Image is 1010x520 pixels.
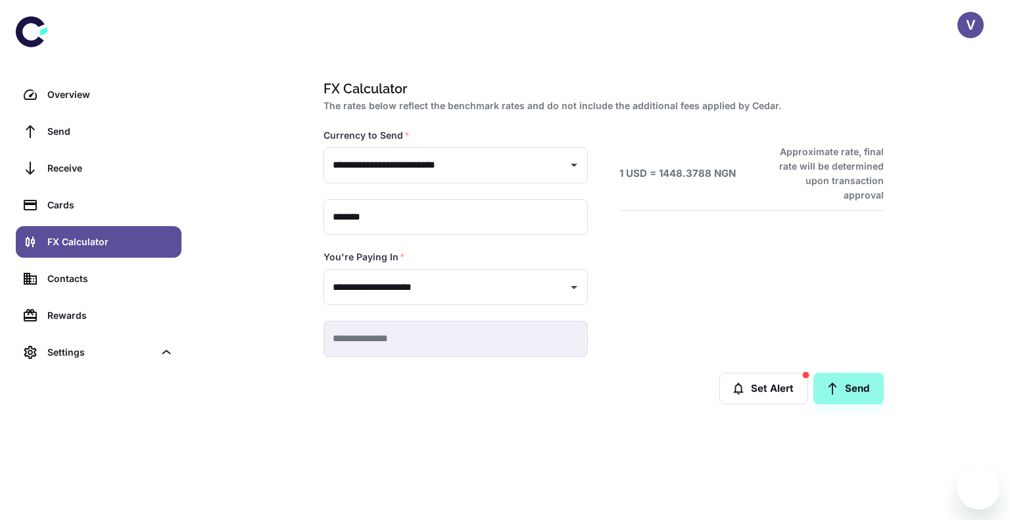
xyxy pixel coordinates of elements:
[47,272,174,286] div: Contacts
[957,12,984,38] button: V
[47,308,174,323] div: Rewards
[765,145,884,202] h6: Approximate rate, final rate will be determined upon transaction approval
[16,226,181,258] a: FX Calculator
[324,79,878,99] h1: FX Calculator
[619,166,736,181] h6: 1 USD = 1448.3788 NGN
[813,373,884,404] a: Send
[16,189,181,221] a: Cards
[16,263,181,295] a: Contacts
[565,278,583,296] button: Open
[16,153,181,184] a: Receive
[47,235,174,249] div: FX Calculator
[16,337,181,368] div: Settings
[324,250,405,264] label: You're Paying In
[16,300,181,331] a: Rewards
[16,79,181,110] a: Overview
[565,156,583,174] button: Open
[324,129,410,142] label: Currency to Send
[47,345,154,360] div: Settings
[47,124,174,139] div: Send
[47,87,174,102] div: Overview
[719,373,808,404] button: Set Alert
[957,467,999,509] iframe: Button to launch messaging window
[16,116,181,147] a: Send
[47,161,174,176] div: Receive
[47,198,174,212] div: Cards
